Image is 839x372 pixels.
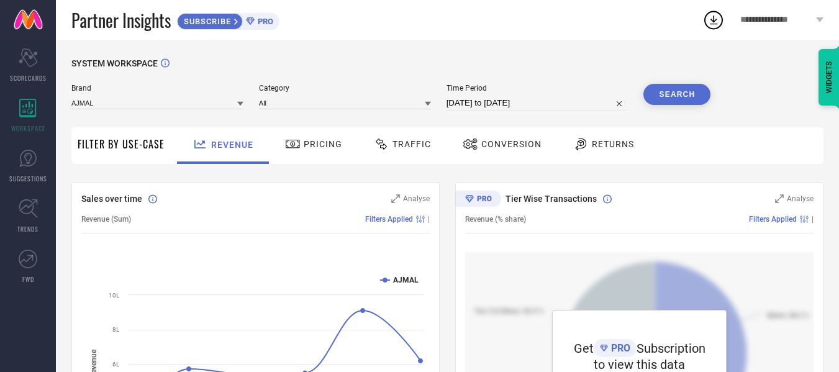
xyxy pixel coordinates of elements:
[109,292,120,299] text: 10L
[211,140,253,150] span: Revenue
[81,194,142,204] span: Sales over time
[9,174,47,183] span: SUGGESTIONS
[177,10,279,30] a: SUBSCRIBEPRO
[643,84,710,105] button: Search
[428,215,430,224] span: |
[78,137,165,152] span: Filter By Use-Case
[506,194,597,204] span: Tier Wise Transactions
[392,139,431,149] span: Traffic
[259,84,431,93] span: Category
[447,84,628,93] span: Time Period
[112,361,120,368] text: 6L
[594,357,685,372] span: to view this data
[10,73,47,83] span: SCORECARDS
[112,326,120,333] text: 8L
[255,17,273,26] span: PRO
[178,17,234,26] span: SUBSCRIBE
[365,215,413,224] span: Filters Applied
[812,215,814,224] span: |
[749,215,797,224] span: Filters Applied
[787,194,814,203] span: Analyse
[71,58,158,68] span: SYSTEM WORKSPACE
[775,194,784,203] svg: Zoom
[71,7,171,33] span: Partner Insights
[592,139,634,149] span: Returns
[702,9,725,31] div: Open download list
[17,224,39,234] span: TRENDS
[22,274,34,284] span: FWD
[11,124,45,133] span: WORKSPACE
[391,194,400,203] svg: Zoom
[608,342,630,354] span: PRO
[304,139,342,149] span: Pricing
[637,341,705,356] span: Subscription
[481,139,542,149] span: Conversion
[71,84,243,93] span: Brand
[403,194,430,203] span: Analyse
[574,341,594,356] span: Get
[447,96,628,111] input: Select time period
[393,276,419,284] text: AJMAL
[81,215,131,224] span: Revenue (Sum)
[455,191,501,209] div: Premium
[465,215,526,224] span: Revenue (% share)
